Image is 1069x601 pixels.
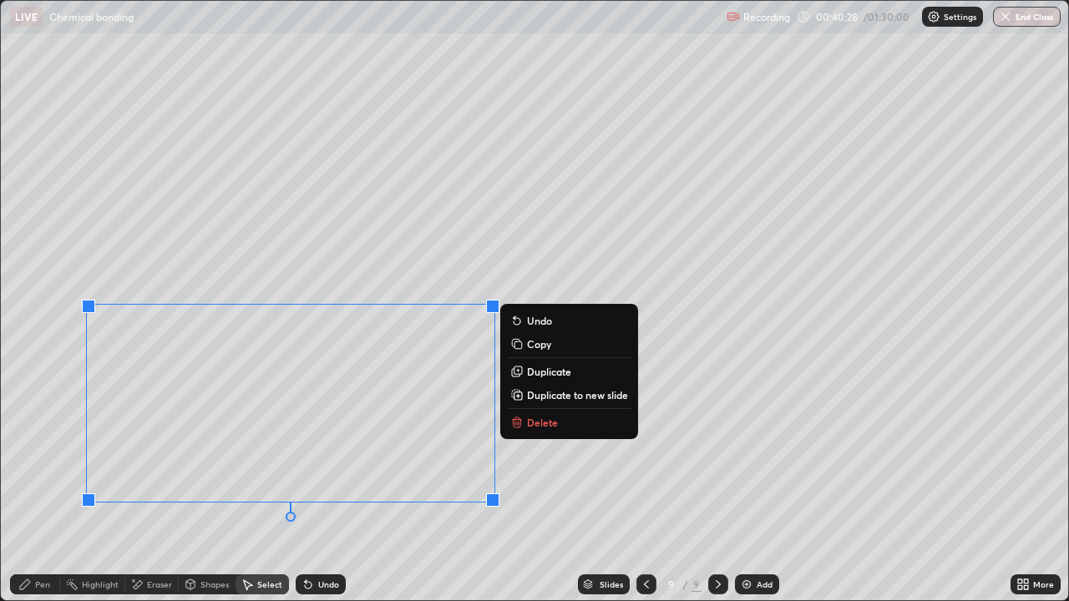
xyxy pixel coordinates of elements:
button: Copy [507,334,631,354]
p: LIVE [15,10,38,23]
img: class-settings-icons [927,10,940,23]
button: Delete [507,412,631,432]
div: More [1033,580,1054,588]
p: Undo [527,314,552,327]
p: Copy [527,337,551,351]
div: 9 [692,577,702,592]
div: Eraser [147,580,172,588]
img: add-slide-button [740,578,753,591]
img: end-class-cross [999,10,1012,23]
p: Recording [743,11,790,23]
button: Duplicate [507,361,631,381]
div: Slides [600,580,623,588]
img: recording.375f2c34.svg [727,10,740,23]
div: Add [757,580,773,588]
button: Duplicate to new slide [507,385,631,405]
div: 9 [663,579,680,589]
div: Highlight [82,580,119,588]
p: Chemical bonding [49,10,134,23]
button: Undo [507,311,631,331]
button: End Class [993,7,1061,27]
div: Select [257,580,282,588]
p: Duplicate [527,365,571,378]
p: Settings [944,13,976,21]
p: Delete [527,416,558,429]
div: / [683,579,688,589]
p: Duplicate to new slide [527,388,628,402]
div: Undo [318,580,339,588]
div: Pen [35,580,50,588]
div: Shapes [200,580,229,588]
